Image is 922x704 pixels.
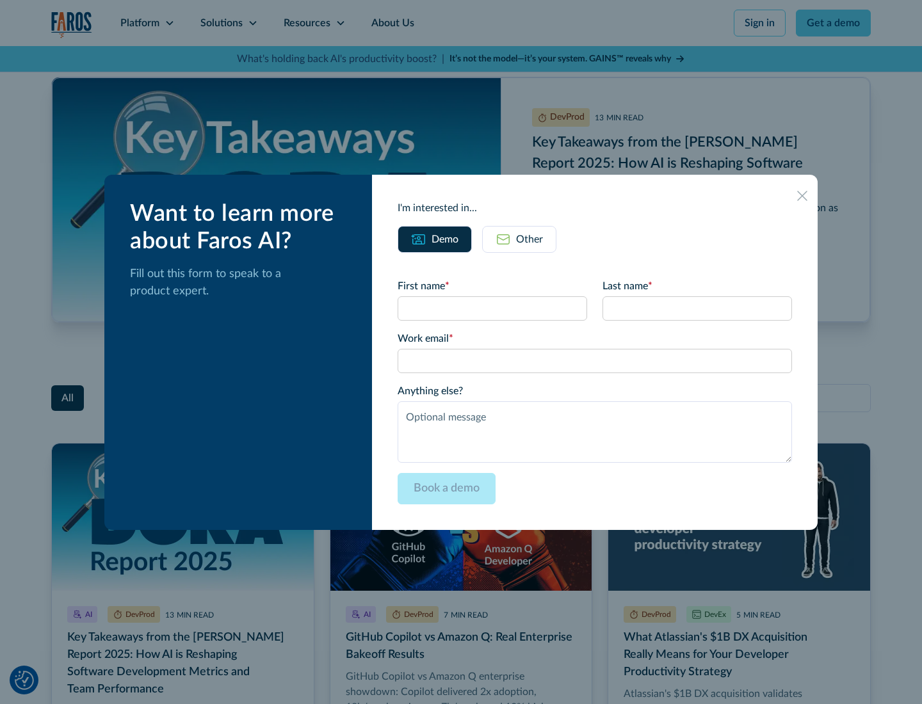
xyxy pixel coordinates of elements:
label: Anything else? [398,383,792,399]
label: Last name [603,278,792,294]
div: I'm interested in... [398,200,792,216]
form: Email Form [398,278,792,504]
input: Book a demo [398,473,496,504]
div: Want to learn more about Faros AI? [130,200,352,255]
label: Work email [398,331,792,346]
div: Other [516,232,543,247]
label: First name [398,278,587,294]
p: Fill out this form to speak to a product expert. [130,266,352,300]
div: Demo [432,232,458,247]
